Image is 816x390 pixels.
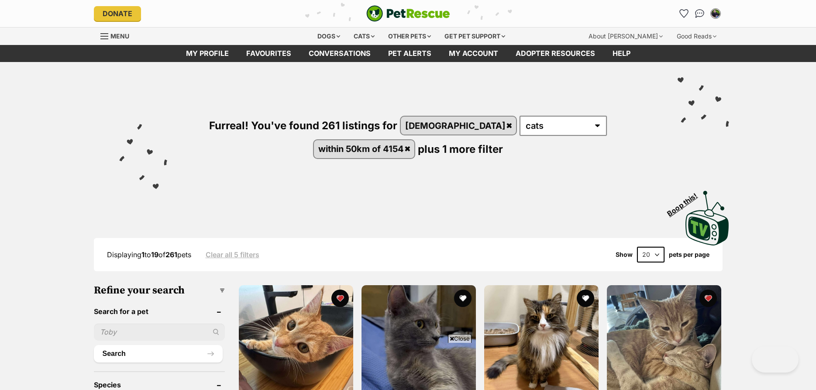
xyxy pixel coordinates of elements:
a: Boop this! [685,183,729,247]
a: Favourites [238,45,300,62]
div: Get pet support [438,28,511,45]
span: Furreal! You've found 261 listings for [209,119,397,132]
a: Conversations [693,7,707,21]
span: Close [448,334,472,343]
header: Species [94,381,225,389]
a: PetRescue [366,5,450,22]
strong: 19 [151,250,158,259]
span: Displaying to of pets [107,250,191,259]
a: Menu [100,28,135,43]
div: Dogs [311,28,346,45]
strong: 261 [165,250,177,259]
iframe: Advertisement [249,346,567,386]
a: Adopter resources [507,45,604,62]
button: My account [709,7,723,21]
img: Maree Gray profile pic [711,9,720,18]
button: favourite [700,290,717,307]
button: Search [94,345,223,362]
span: plus 1 more filter [418,142,503,155]
input: Toby [94,324,225,340]
header: Search for a pet [94,307,225,315]
a: Help [604,45,639,62]
a: [DEMOGRAPHIC_DATA] [401,117,516,135]
span: Show [616,251,633,258]
a: conversations [300,45,379,62]
div: Good Reads [671,28,723,45]
label: pets per page [669,251,709,258]
iframe: Help Scout Beacon - Open [752,346,799,373]
a: Donate [94,6,141,21]
h3: Refine your search [94,284,225,297]
img: logo-cat-932fe2b9b8326f06289b0f2fb663e598f794de774fb13d1741a6617ecf9a85b4.svg [366,5,450,22]
ul: Account quick links [677,7,723,21]
a: My profile [177,45,238,62]
strong: 1 [141,250,145,259]
img: PetRescue TV logo [685,191,729,245]
a: within 50km of 4154 [314,140,414,158]
div: Cats [348,28,381,45]
button: favourite [454,290,472,307]
div: About [PERSON_NAME] [582,28,669,45]
a: Clear all 5 filters [206,251,259,259]
button: favourite [331,290,349,307]
img: chat-41dd97257d64d25036548639549fe6c8038ab92f7586957e7f3b1b290dea8141.svg [695,9,704,18]
a: My account [440,45,507,62]
div: Other pets [382,28,437,45]
span: Menu [110,32,129,40]
span: Boop this! [665,186,706,217]
a: Pet alerts [379,45,440,62]
a: Favourites [677,7,691,21]
button: favourite [577,290,594,307]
